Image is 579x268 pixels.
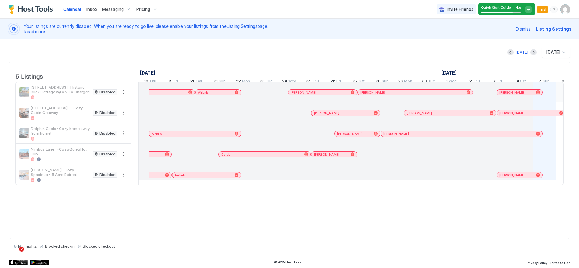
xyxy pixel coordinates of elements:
button: Next month [530,49,537,55]
div: listing image [19,170,29,180]
div: menu [550,6,558,13]
span: Thu [149,79,156,85]
span: [PERSON_NAME] [383,132,409,136]
span: Wed [288,79,296,85]
span: Airbnb [175,173,185,177]
span: © 2025 Host Tools [274,260,301,264]
span: 21 [214,79,218,85]
span: 22 [236,79,241,85]
span: [PERSON_NAME] [499,173,525,177]
span: Sun [543,79,550,85]
button: Previous month [507,49,514,55]
a: September 20, 2025 [189,77,204,86]
span: 2 [19,247,24,252]
span: Thu [473,79,480,85]
div: menu [120,88,127,96]
span: [PERSON_NAME] [499,90,525,95]
a: Host Tools Logo [9,5,56,14]
span: Calendar [63,7,81,12]
span: Quick Start Guide [481,5,511,10]
iframe: Intercom live chat [6,247,21,262]
span: 27 [353,79,358,85]
div: Listing Settings [536,26,571,32]
div: User profile [560,4,570,14]
div: App Store [9,260,28,265]
span: 4 [516,79,519,85]
a: September 22, 2025 [234,77,252,86]
span: Tue [428,79,435,85]
span: [STREET_ADDRESS] · Historic Brick Cottage w/LV 2 EV Charger! [31,85,90,94]
div: Google Play Store [30,260,49,265]
span: 1 [446,79,448,85]
div: menu [120,150,127,158]
button: More options [120,130,127,137]
span: 5 [539,79,542,85]
span: 29 [398,79,403,85]
a: September 19, 2025 [167,77,180,86]
button: [DATE] [515,49,529,56]
span: 23 [260,79,265,85]
span: Dolphin Circle · Cozy home away from home! [31,126,90,136]
a: Listing Settings [227,23,258,29]
div: menu [120,130,127,137]
button: More options [120,88,127,96]
span: [DATE] [546,49,560,55]
span: [PERSON_NAME] [314,152,339,157]
span: Thu [312,79,319,85]
a: Calendar [63,6,81,13]
a: September 24, 2025 [280,77,298,86]
span: 20 [190,79,196,85]
a: September 30, 2025 [420,77,436,86]
span: 25 [306,79,311,85]
span: Sun [382,79,389,85]
span: Fri [498,79,502,85]
a: September 18, 2025 [138,68,157,77]
button: More options [120,109,127,116]
span: Airbnb [198,90,208,95]
a: September 27, 2025 [351,77,366,86]
a: October 6, 2025 [560,77,575,86]
div: menu [120,171,127,178]
span: [PERSON_NAME] [407,111,432,115]
span: Fri [174,79,178,85]
div: [DATE] [516,49,528,55]
span: Fri [336,79,341,85]
span: Privacy Policy [527,261,547,265]
a: September 29, 2025 [397,77,414,86]
a: September 28, 2025 [374,77,390,86]
button: More options [120,171,127,178]
span: 28 [376,79,381,85]
div: listing image [19,87,29,97]
button: More options [120,150,127,158]
a: October 3, 2025 [493,77,503,86]
a: October 1, 2025 [440,68,458,77]
span: Sun [219,79,226,85]
span: Wed [449,79,457,85]
a: September 25, 2025 [304,77,321,86]
span: [PERSON_NAME] [499,111,525,115]
a: September 23, 2025 [258,77,274,86]
a: Read more. [24,29,46,34]
span: [PERSON_NAME] · Cozy Spacious - 5 Acre Retreat [31,167,90,177]
span: 3 [494,79,497,85]
span: Sat [196,79,202,85]
div: listing image [19,108,29,118]
span: [PERSON_NAME] [314,111,339,115]
span: 30 [422,79,427,85]
a: September 18, 2025 [143,77,158,86]
a: September 26, 2025 [329,77,342,86]
span: Blocked checkout [83,244,115,249]
span: Your listings are currently disabled. When you are ready to go live, please enable your listings ... [24,23,512,34]
span: / 5 [518,6,521,10]
span: Messaging [102,7,124,12]
span: Mon [404,79,412,85]
span: Pricing [136,7,150,12]
span: 26 [331,79,336,85]
span: Dismiss [516,26,531,32]
div: menu [120,109,127,116]
span: Caleb [221,152,230,157]
span: Trial [539,7,546,12]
